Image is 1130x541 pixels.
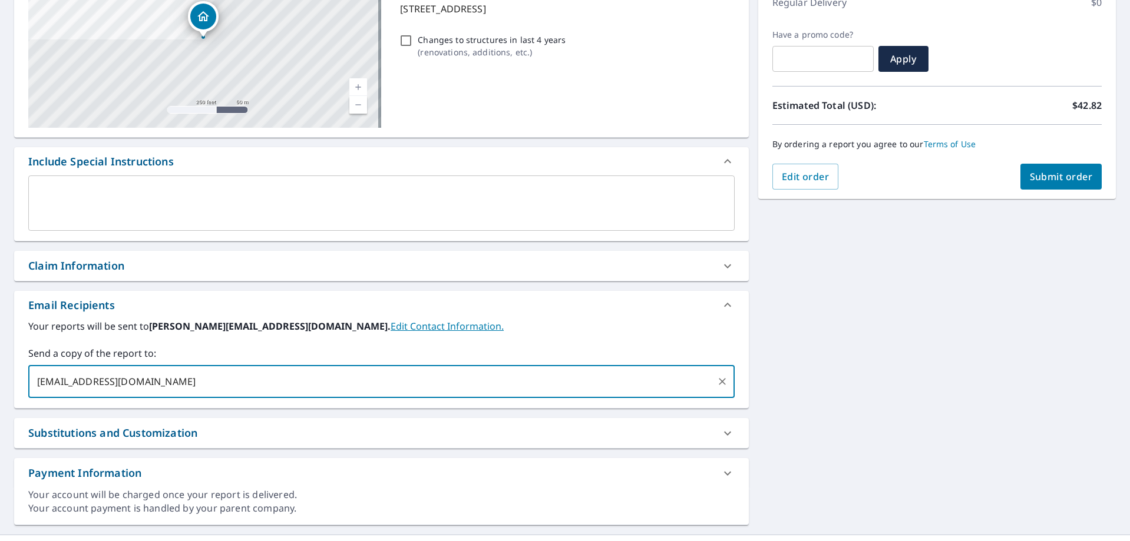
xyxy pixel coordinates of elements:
[418,46,566,58] p: ( renovations, additions, etc. )
[28,425,197,441] div: Substitutions and Customization
[772,98,937,112] p: Estimated Total (USD):
[418,34,566,46] p: Changes to structures in last 4 years
[772,29,874,40] label: Have a promo code?
[14,147,749,175] div: Include Special Instructions
[878,46,929,72] button: Apply
[1020,164,1102,190] button: Submit order
[772,139,1102,150] p: By ordering a report you agree to our
[28,488,735,502] div: Your account will be charged once your report is delivered.
[28,465,141,481] div: Payment Information
[782,170,830,183] span: Edit order
[188,1,219,38] div: Dropped pin, building 1, Residential property, 37 Tealwood Dr Saint Louis, MO 63141
[14,291,749,319] div: Email Recipients
[1030,170,1093,183] span: Submit order
[400,2,729,16] p: [STREET_ADDRESS]
[28,502,735,515] div: Your account payment is handled by your parent company.
[14,458,749,488] div: Payment Information
[772,164,839,190] button: Edit order
[28,319,735,333] label: Your reports will be sent to
[349,78,367,96] a: Current Level 17, Zoom In
[28,297,115,313] div: Email Recipients
[924,138,976,150] a: Terms of Use
[28,346,735,360] label: Send a copy of the report to:
[714,373,731,390] button: Clear
[28,258,124,274] div: Claim Information
[349,96,367,114] a: Current Level 17, Zoom Out
[888,52,919,65] span: Apply
[28,154,174,170] div: Include Special Instructions
[149,320,391,333] b: [PERSON_NAME][EMAIL_ADDRESS][DOMAIN_NAME].
[14,251,749,281] div: Claim Information
[1072,98,1102,112] p: $42.82
[14,418,749,448] div: Substitutions and Customization
[391,320,504,333] a: EditContactInfo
